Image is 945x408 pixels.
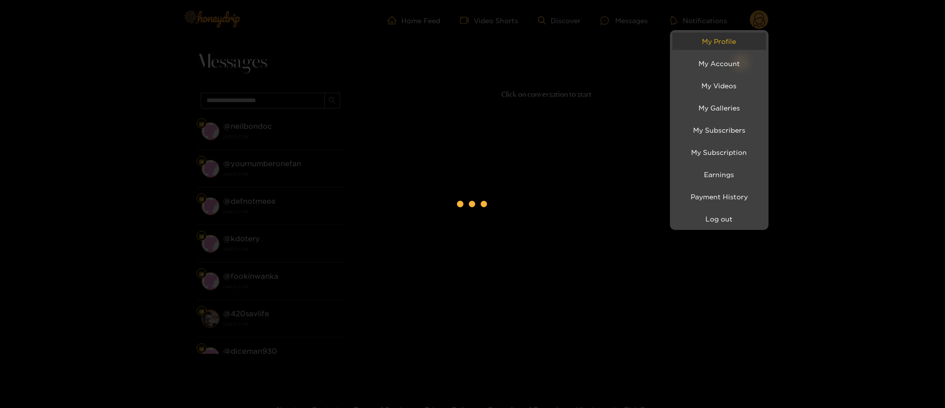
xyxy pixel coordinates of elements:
a: My Galleries [672,99,766,116]
a: My Account [672,55,766,72]
a: Earnings [672,166,766,183]
a: Payment History [672,188,766,205]
a: My Videos [672,77,766,94]
button: Log out [672,210,766,227]
a: My Subscribers [672,121,766,139]
a: My Subscription [672,144,766,161]
a: My Profile [672,33,766,50]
